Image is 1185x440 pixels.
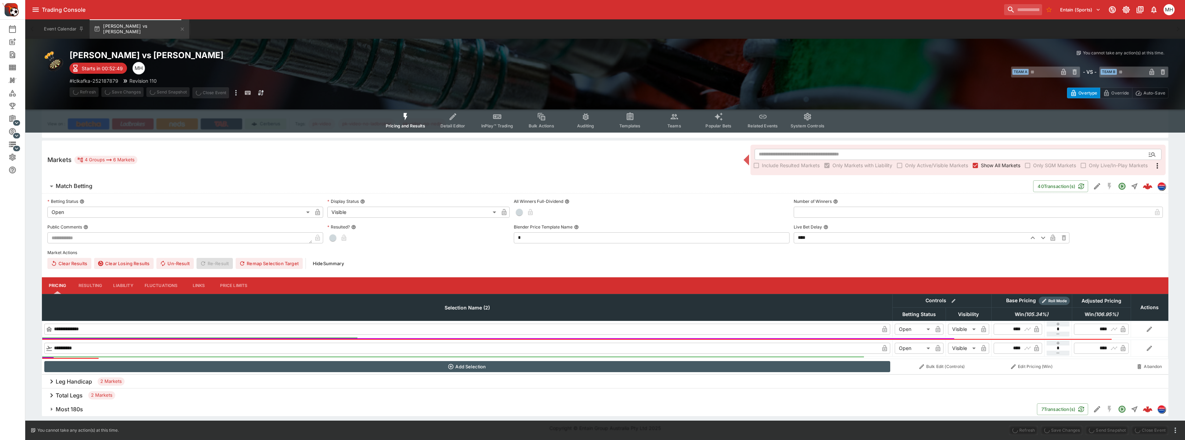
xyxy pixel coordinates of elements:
div: Sports Pricing [8,127,28,136]
p: Copy To Clipboard [70,77,118,84]
button: Edit Detail [1091,403,1103,415]
button: HideSummary [309,258,348,269]
svg: Open [1118,182,1126,190]
div: Visible [327,207,499,218]
label: Market Actions [47,248,1163,258]
button: Fluctuations [139,277,183,294]
div: Event Calendar [8,25,28,33]
button: Abandon [1133,361,1166,372]
p: Blender Price Template Name [514,224,573,230]
em: ( 105.34 %) [1024,310,1048,318]
img: logo-cerberus--red.svg [1143,181,1152,191]
div: Trading Console [42,6,1001,14]
button: Most 180s [42,402,1037,416]
img: PriceKinetics Logo [2,1,19,18]
button: Edit Pricing (Win) [993,361,1070,372]
div: Michael Hutchinson [1164,4,1175,15]
button: Override [1100,88,1132,98]
h5: Markets [47,156,72,164]
div: Management [8,115,28,123]
div: Categories [8,89,28,97]
h6: - VS - [1083,68,1096,75]
h2: Copy To Clipboard [70,50,619,61]
button: Bulk edit [949,296,958,305]
div: Visible [948,324,978,335]
button: Bulk Edit (Controls) [894,361,989,372]
div: Infrastructure [8,140,28,149]
img: darts.png [42,50,64,72]
p: You cannot take any action(s) at this time. [1083,50,1164,56]
button: Resulting [73,277,108,294]
button: Blender Price Template Name [574,225,579,230]
div: Michael Hutchinson [133,62,145,74]
div: Template Search [8,63,28,72]
span: Only Markets with Liability [832,162,892,169]
span: Win(105.34%) [1007,310,1056,318]
p: Display Status [327,198,359,204]
p: All Winners Full-Dividend [514,198,563,204]
button: Notifications [1148,3,1160,16]
div: Search [8,51,28,59]
button: more [1171,426,1179,434]
th: Adjusted Pricing [1072,294,1131,307]
p: Betting Status [47,198,78,204]
button: Remap Selection Target [236,258,303,269]
div: Tournaments [8,102,28,110]
span: Show All Markets [981,162,1020,169]
button: Price Limits [215,277,253,294]
span: System Controls [791,123,824,128]
svg: Open [1118,405,1126,413]
a: 859d9f28-0fa4-43de-945c-ff00e65216e9 [1141,179,1155,193]
h6: Total Legs [56,392,83,399]
span: Bulk Actions [529,123,554,128]
button: Edit Detail [1091,180,1103,192]
span: Selection Name (2) [437,304,498,312]
button: 7Transaction(s) [1037,403,1088,415]
span: 2 Markets [88,392,115,399]
button: Betting Status [80,199,84,204]
button: Straight [1128,180,1141,192]
button: Overtype [1067,88,1100,98]
div: New Event [8,38,28,46]
th: Controls [892,294,991,307]
button: No Bookmarks [1043,4,1055,15]
div: System Settings [8,153,28,161]
p: Public Comments [47,224,82,230]
img: lclkafka [1158,182,1165,190]
span: Detail Editor [440,123,465,128]
span: Only Active/Visible Markets [905,162,968,169]
span: Team A [1012,69,1029,75]
div: Open [47,207,312,218]
span: Only SGM Markets [1033,162,1076,169]
button: Straight [1128,403,1141,415]
p: Revision 110 [129,77,157,84]
span: Betting Status [895,310,944,318]
span: Popular Bets [705,123,731,128]
span: Auditing [577,123,594,128]
span: Re-Result [197,258,233,269]
button: Links [183,277,215,294]
h6: Match Betting [56,182,92,190]
button: Toggle light/dark mode [1120,3,1132,16]
button: Live Bet Delay [823,225,828,230]
span: Visibility [950,310,986,318]
h6: Most 180s [56,406,83,413]
button: Open [1146,148,1158,161]
div: Show/hide Price Roll mode configuration. [1039,297,1070,305]
span: 2 Markets [98,378,125,385]
div: lclkafka [1157,405,1166,413]
button: [PERSON_NAME] vs [PERSON_NAME] [90,19,189,39]
span: InPlay™ Trading [481,123,513,128]
button: Clear Losing Results [94,258,154,269]
p: Starts in 00:52:49 [82,65,123,72]
button: Michael Hutchinson [1161,2,1177,17]
button: Connected to PK [1106,3,1119,16]
button: Open [1116,180,1128,192]
button: Un-Result [156,258,193,269]
div: 0a7067fc-568f-4fda-ae31-c07ce33d8ec4 [1143,404,1152,414]
p: Live Bet Delay [794,224,822,230]
h6: Leg Handicap [56,378,92,385]
p: You cannot take any action(s) at this time. [37,427,119,433]
p: Override [1111,89,1129,97]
